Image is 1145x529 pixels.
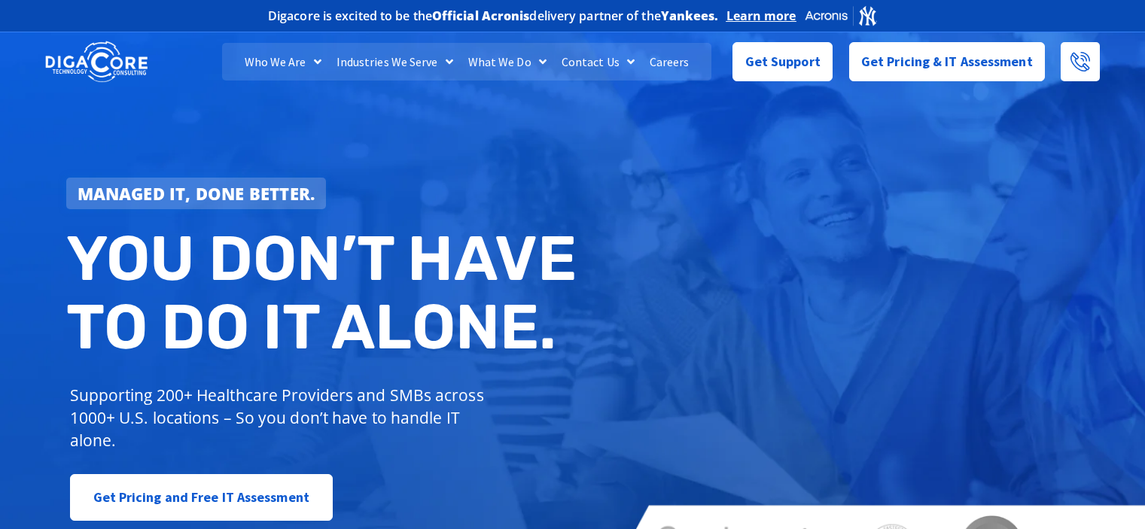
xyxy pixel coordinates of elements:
a: Learn more [726,8,796,23]
span: Get Pricing & IT Assessment [861,47,1033,77]
a: What We Do [461,43,554,81]
p: Supporting 200+ Healthcare Providers and SMBs across 1000+ U.S. locations – So you don’t have to ... [70,384,491,451]
a: Get Support [732,42,833,81]
a: Who We Are [237,43,329,81]
b: Yankees. [661,8,719,24]
a: Get Pricing and Free IT Assessment [70,474,333,521]
a: Industries We Serve [329,43,461,81]
strong: Managed IT, done better. [78,182,315,205]
a: Contact Us [554,43,642,81]
span: Get Support [745,47,821,77]
a: Careers [642,43,697,81]
nav: Menu [222,43,711,81]
h2: You don’t have to do IT alone. [66,224,584,362]
a: Get Pricing & IT Assessment [849,42,1045,81]
b: Official Acronis [432,8,530,24]
h2: Digacore is excited to be the delivery partner of the [268,10,719,22]
img: DigaCore Technology Consulting [45,40,148,84]
img: Acronis [804,5,878,26]
a: Managed IT, done better. [66,178,327,209]
span: Get Pricing and Free IT Assessment [93,482,309,512]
